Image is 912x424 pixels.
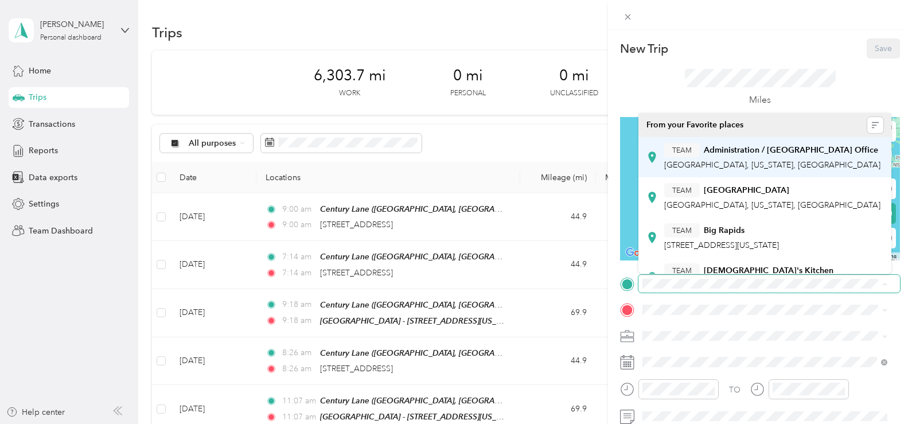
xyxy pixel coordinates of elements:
span: [GEOGRAPHIC_DATA], [US_STATE], [GEOGRAPHIC_DATA] [664,200,880,210]
iframe: Everlance-gr Chat Button Frame [848,360,912,424]
span: TEAM [672,266,692,276]
button: TEAM [664,263,700,278]
span: TEAM [672,225,692,236]
strong: [GEOGRAPHIC_DATA] [704,185,789,196]
strong: [DEMOGRAPHIC_DATA]'s Kitchen [704,266,833,276]
span: [STREET_ADDRESS][US_STATE] [664,240,779,250]
a: Open this area in Google Maps (opens a new window) [623,246,661,260]
span: TEAM [672,145,692,155]
strong: Administration / [GEOGRAPHIC_DATA] Office [704,145,878,155]
span: From your Favorite places [646,120,743,130]
button: TEAM [664,183,700,197]
p: Miles [749,93,771,107]
div: TO [729,384,740,396]
strong: Big Rapids [704,225,745,236]
button: TEAM [664,223,700,238]
button: TEAM [664,143,700,157]
p: New Trip [620,41,668,57]
img: Google [623,246,661,260]
span: [GEOGRAPHIC_DATA], [US_STATE], [GEOGRAPHIC_DATA] [664,160,880,170]
span: TEAM [672,185,692,196]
